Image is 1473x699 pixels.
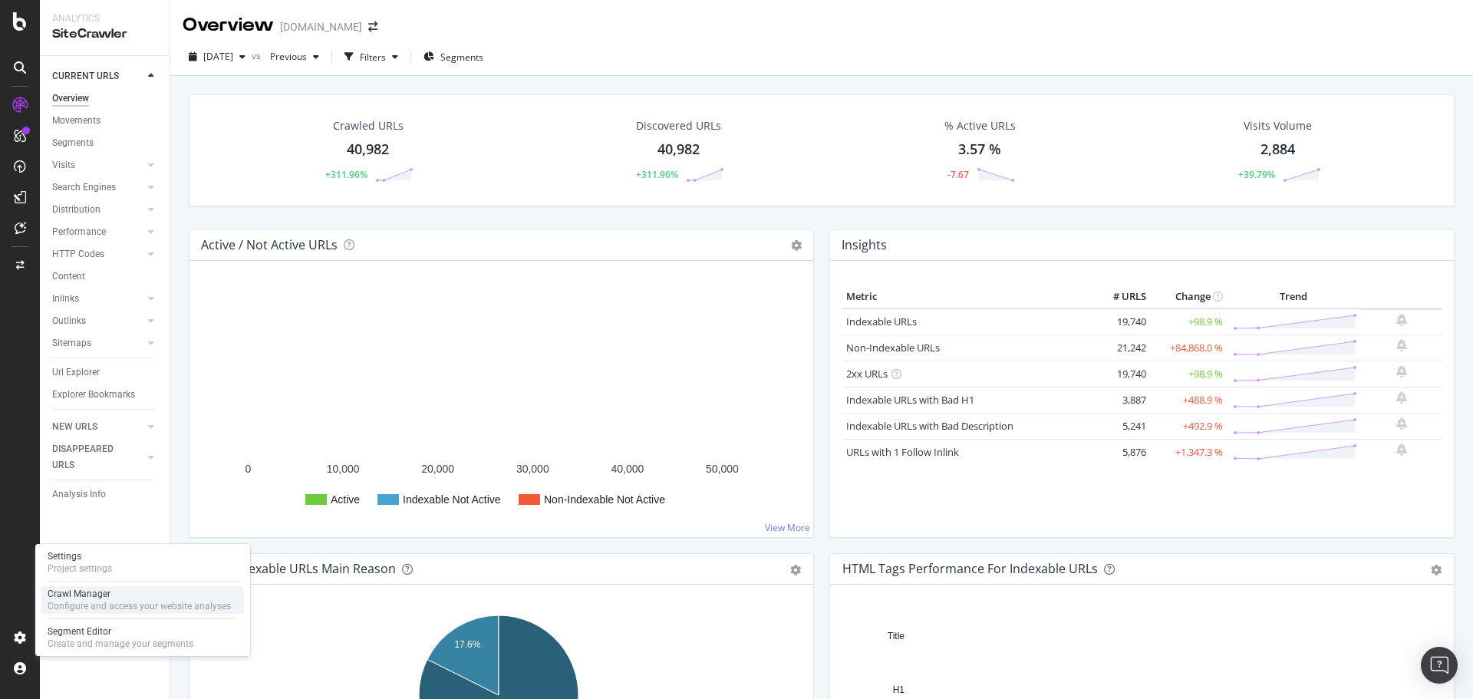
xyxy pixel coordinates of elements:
[846,367,888,381] a: 2xx URLs
[1244,118,1312,134] div: Visits Volume
[52,68,119,84] div: CURRENT URLS
[1396,443,1407,456] div: bell-plus
[338,45,404,69] button: Filters
[1396,339,1407,351] div: bell-plus
[842,561,1098,576] div: HTML Tags Performance for Indexable URLs
[1150,387,1227,413] td: +488.9 %
[52,335,143,351] a: Sitemaps
[1089,439,1150,465] td: 5,876
[52,291,79,307] div: Inlinks
[48,562,112,575] div: Project settings
[893,684,905,695] text: H1
[325,168,367,181] div: +311.96%
[1150,439,1227,465] td: +1,347.3 %
[706,463,739,475] text: 50,000
[52,269,159,285] a: Content
[52,335,91,351] div: Sitemaps
[52,419,143,435] a: NEW URLS
[1089,387,1150,413] td: 3,887
[1150,361,1227,387] td: +98.9 %
[52,364,100,381] div: Url Explorer
[52,419,97,435] div: NEW URLS
[52,91,89,107] div: Overview
[958,140,1001,160] div: 3.57 %
[41,549,244,576] a: SettingsProject settings
[52,246,104,262] div: HTTP Codes
[1227,285,1361,308] th: Trend
[1089,285,1150,308] th: # URLS
[52,224,106,240] div: Performance
[41,624,244,651] a: Segment EditorCreate and manage your segments
[421,463,454,475] text: 20,000
[544,493,665,506] text: Non-Indexable Not Active
[183,45,252,69] button: [DATE]
[1260,140,1295,160] div: 2,884
[347,140,389,160] div: 40,982
[52,441,130,473] div: DISAPPEARED URLS
[52,269,85,285] div: Content
[201,235,338,256] h4: Active / Not Active URLs
[1150,308,1227,335] td: +98.9 %
[1150,413,1227,439] td: +492.9 %
[327,463,360,475] text: 10,000
[1089,413,1150,439] td: 5,241
[1089,361,1150,387] td: 19,740
[842,285,1089,308] th: Metric
[331,493,360,506] text: Active
[52,12,157,25] div: Analytics
[846,419,1013,433] a: Indexable URLs with Bad Description
[454,639,480,650] text: 17.6%
[52,157,143,173] a: Visits
[264,45,325,69] button: Previous
[888,631,905,641] text: Title
[183,12,274,38] div: Overview
[52,68,143,84] a: CURRENT URLS
[52,113,101,129] div: Movements
[52,486,159,503] a: Analysis Info
[611,463,644,475] text: 40,000
[636,118,721,134] div: Discovered URLs
[52,387,135,403] div: Explorer Bookmarks
[1396,314,1407,326] div: bell-plus
[52,441,143,473] a: DISAPPEARED URLS
[203,50,233,63] span: 2025 Sep. 11th
[765,521,810,534] a: View More
[52,113,159,129] a: Movements
[48,588,231,600] div: Crawl Manager
[52,135,159,151] a: Segments
[52,486,106,503] div: Analysis Info
[1150,335,1227,361] td: +84,868.0 %
[52,202,101,218] div: Distribution
[791,240,802,251] i: Options
[202,285,796,525] svg: A chart.
[842,235,887,256] h4: Insights
[41,586,244,614] a: Crawl ManagerConfigure and access your website analyses
[846,341,940,354] a: Non-Indexable URLs
[52,202,143,218] a: Distribution
[417,45,489,69] button: Segments
[48,550,112,562] div: Settings
[1089,335,1150,361] td: 21,242
[846,393,974,407] a: Indexable URLs with Bad H1
[403,493,501,506] text: Indexable Not Active
[280,19,362,35] div: [DOMAIN_NAME]
[52,246,143,262] a: HTTP Codes
[333,118,404,134] div: Crawled URLs
[1431,565,1442,575] div: gear
[1421,647,1458,684] div: Open Intercom Messenger
[52,224,143,240] a: Performance
[48,600,231,612] div: Configure and access your website analyses
[52,25,157,43] div: SiteCrawler
[944,118,1016,134] div: % Active URLs
[52,180,143,196] a: Search Engines
[1089,308,1150,335] td: 19,740
[245,463,252,475] text: 0
[947,168,969,181] div: -7.67
[1396,417,1407,430] div: bell-plus
[52,291,143,307] a: Inlinks
[790,565,801,575] div: gear
[48,625,193,638] div: Segment Editor
[657,140,700,160] div: 40,982
[52,91,159,107] a: Overview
